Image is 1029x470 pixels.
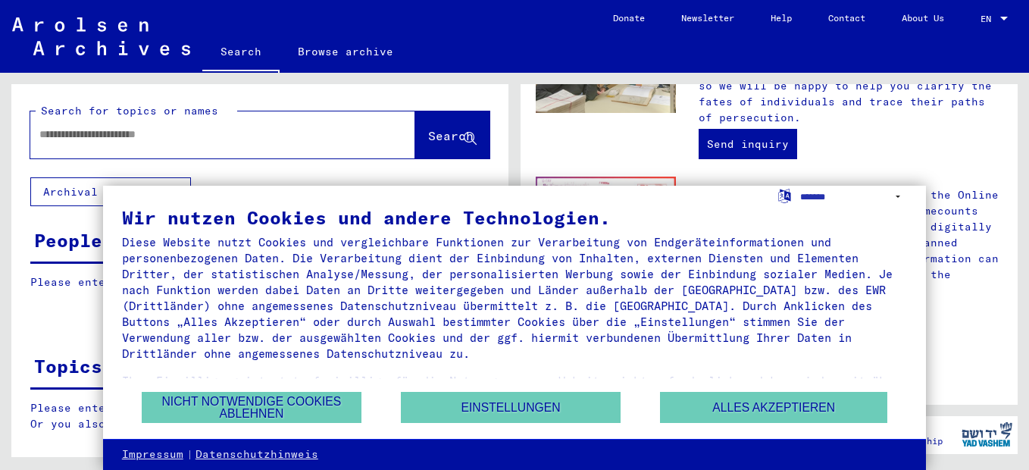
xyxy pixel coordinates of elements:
[428,128,474,143] span: Search
[536,177,676,277] img: enc.jpg
[699,129,797,159] a: Send inquiry
[34,227,102,254] div: People
[122,208,907,227] div: Wir nutzen Cookies und andere Technologien.
[12,17,190,55] img: Arolsen_neg.svg
[280,33,411,70] a: Browse archive
[202,33,280,73] a: Search
[34,352,102,380] div: Topics
[195,447,318,462] a: Datenschutzhinweis
[777,188,793,202] label: Sprache auswählen
[401,392,621,423] button: Einstellungen
[142,392,361,423] button: Nicht notwendige Cookies ablehnen
[122,234,907,362] div: Diese Website nutzt Cookies und vergleichbare Funktionen zur Verarbeitung von Endgeräteinformatio...
[41,104,218,117] mat-label: Search for topics or names
[959,415,1015,453] img: yv_logo.png
[30,177,191,206] button: Archival tree units
[122,447,183,462] a: Impressum
[800,186,907,208] select: Sprache auswählen
[660,392,887,423] button: Alles akzeptieren
[30,400,489,432] p: Please enter a search term or set filters to get results. Or you also can browse the manually.
[415,111,489,158] button: Search
[30,274,489,290] p: Please enter a search term or set filters to get results.
[981,13,991,24] mat-select-trigger: EN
